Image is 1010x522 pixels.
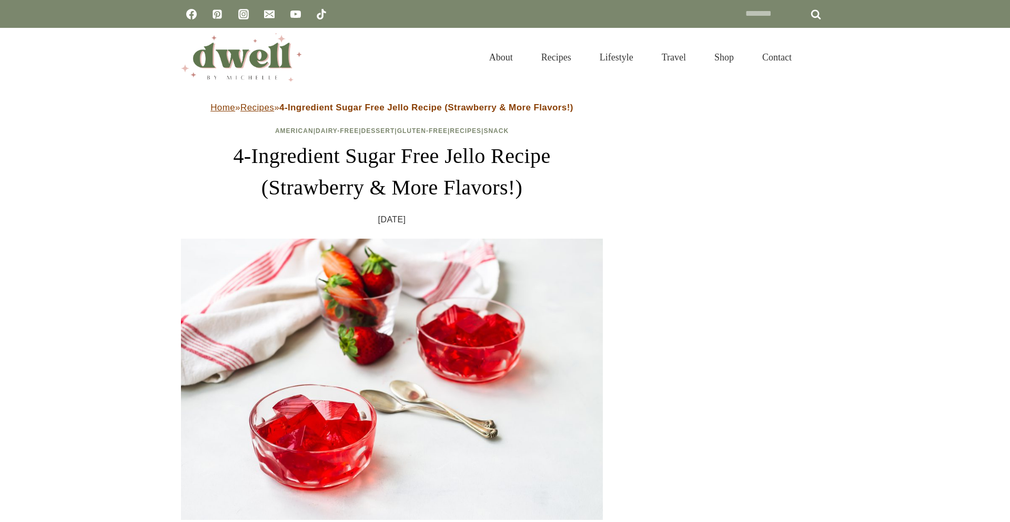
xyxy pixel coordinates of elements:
a: Pinterest [207,4,228,25]
a: Facebook [181,4,202,25]
a: Shop [700,39,748,76]
a: Gluten-Free [397,127,448,135]
a: Recipes [450,127,481,135]
a: Recipes [527,39,585,76]
h1: 4-Ingredient Sugar Free Jello Recipe (Strawberry & More Flavors!) [181,140,603,203]
a: Dessert [361,127,395,135]
a: American [275,127,314,135]
a: Home [210,103,235,112]
time: [DATE] [378,212,406,228]
a: Travel [648,39,700,76]
a: Contact [748,39,806,76]
img: DWELL by michelle [181,33,302,81]
img: 2 cups of strawberry jello with spoon [181,239,603,520]
a: Snack [483,127,509,135]
a: Email [259,4,280,25]
a: Recipes [240,103,274,112]
a: About [475,39,527,76]
a: TikTok [311,4,332,25]
a: Lifestyle [585,39,648,76]
strong: 4-Ingredient Sugar Free Jello Recipe (Strawberry & More Flavors!) [279,103,573,112]
span: » » [210,103,573,112]
nav: Primary Navigation [475,39,806,76]
button: View Search Form [811,48,829,66]
a: Dairy-Free [316,127,359,135]
a: Instagram [233,4,254,25]
span: | | | | | [275,127,509,135]
a: YouTube [285,4,306,25]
